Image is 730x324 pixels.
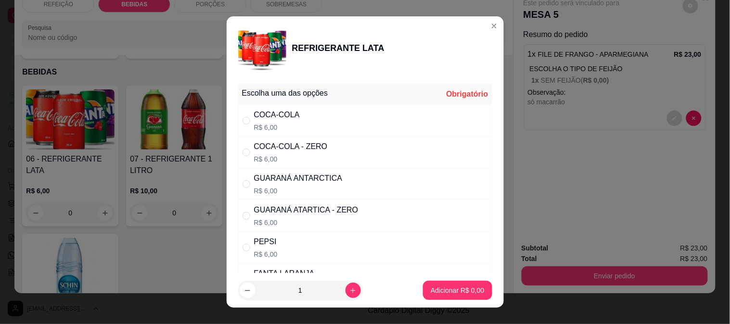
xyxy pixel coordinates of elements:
[487,18,502,34] button: Close
[254,204,359,216] div: GUARANÁ ATARTICA - ZERO
[254,236,278,248] div: PEPSI
[238,24,286,72] img: product-image
[431,286,484,295] p: Adicionar R$ 0,00
[240,283,256,298] button: decrease-product-quantity
[242,87,328,99] div: Escolha uma das opções
[423,281,492,300] button: Adicionar R$ 0,00
[254,249,278,259] p: R$ 6,00
[346,283,361,298] button: increase-product-quantity
[254,123,300,132] p: R$ 6,00
[254,186,343,196] p: R$ 6,00
[254,173,343,184] div: GUARANÁ ANTARCTICA
[254,218,359,227] p: R$ 6,00
[254,141,328,152] div: COCA-COLA - ZERO
[292,41,384,55] div: REFRIGERANTE LATA
[446,88,488,100] div: Obrigatório
[254,268,315,279] div: FANTA LARANJA
[254,154,328,164] p: R$ 6,00
[254,109,300,121] div: COCA-COLA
